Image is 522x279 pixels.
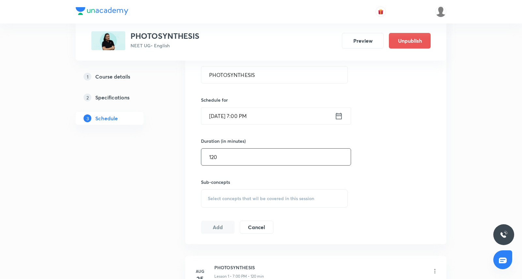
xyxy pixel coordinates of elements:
[389,33,431,49] button: Unpublish
[201,96,348,103] h6: Schedule for
[76,91,164,104] a: 2Specifications
[95,94,130,101] h5: Specifications
[76,7,128,17] a: Company Logo
[130,31,199,41] h3: PHOTOSYNTHESIS
[376,7,386,17] button: avatar
[130,42,199,49] p: NEET UG • English
[95,73,130,81] h5: Course details
[76,7,128,15] img: Company Logo
[84,114,91,122] p: 3
[76,70,164,83] a: 1Course details
[214,264,264,271] h6: PHOTOSYNTHESIS
[95,114,118,122] h5: Schedule
[201,149,351,165] input: 120
[201,179,348,185] h6: Sub-concepts
[84,94,91,101] p: 2
[84,73,91,81] p: 1
[193,268,207,274] h6: Aug
[201,66,347,83] input: A great title is short, clear and descriptive
[342,33,384,49] button: Preview
[240,221,273,234] button: Cancel
[500,231,508,239] img: ttu
[201,221,235,234] button: Add
[201,138,246,144] h6: Duration (in minutes)
[208,196,314,201] span: Select concepts that wil be covered in this session
[435,6,446,17] img: Siddharth Mitra
[91,31,125,50] img: 7B7AE881-696F-42A8-9DAF-60C965FB932D_plus.png
[378,9,384,15] img: avatar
